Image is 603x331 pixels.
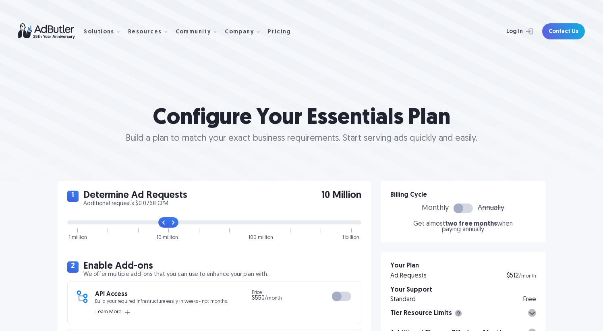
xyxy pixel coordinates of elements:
[249,235,273,241] div: 100 million
[252,290,330,296] span: Price
[83,201,187,207] p: Additional requests $0.0768 CPM
[252,296,283,301] span: /month
[83,191,187,200] h2: Determine Ad Requests
[507,273,536,279] div: $512
[95,299,239,304] p: Build your required infrastructure easily in weeks - not months.
[413,221,514,232] p: Get almost when paying annually
[268,28,298,35] a: Pricing
[95,290,239,299] h3: API Access
[95,308,130,316] button: Learn More
[523,297,536,302] div: Free
[390,297,416,302] div: Standard
[252,295,265,301] span: $550
[390,309,462,318] h3: Tier Resource Limits
[542,23,585,39] a: Contact Us
[422,206,449,211] span: Monthly
[83,261,268,271] h2: Enable Add-ons
[390,286,536,294] h3: Your Support
[84,29,114,35] div: Solutions
[342,235,359,241] div: 1 billion
[225,29,254,35] div: Company
[67,191,79,202] span: 1
[390,261,536,270] h3: Your Plan
[95,309,121,315] span: Learn More
[478,206,504,211] span: Annually
[321,191,361,200] span: 10 Million
[76,290,89,303] img: add-on icon
[268,29,291,35] div: Pricing
[128,29,162,35] div: Resources
[445,221,497,227] span: two free months
[176,29,211,35] div: Community
[157,235,178,241] div: 10 million
[128,19,174,44] div: Resources
[69,235,87,241] div: 1 million
[519,273,536,279] span: /month
[67,261,79,273] span: 2
[390,273,427,279] div: Ad Requests
[176,19,224,44] div: Community
[83,272,268,278] p: We offer multiple add-ons that you can use to enhance your plan with.
[225,19,266,44] div: Company
[390,191,536,199] h3: Billing Cycle
[485,23,537,39] a: Log In
[84,19,126,44] div: Solutions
